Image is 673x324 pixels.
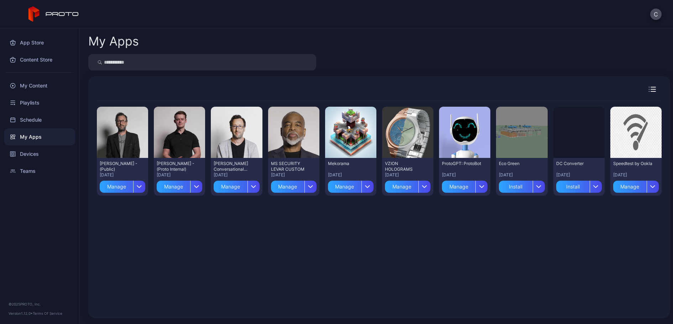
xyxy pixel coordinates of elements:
[328,178,374,193] button: Manage
[4,145,75,163] a: Devices
[385,161,424,172] div: VZION HOLOGRAMS
[499,161,538,166] div: Eco Green
[4,163,75,180] a: Teams
[271,161,310,172] div: MS SECURITY LEVAR CUSTOM
[613,161,652,166] div: Speedtest by Ookla
[442,181,475,193] div: Manage
[157,161,196,172] div: Cole Rossman - (Proto Internal)
[100,161,139,172] div: David N Persona - (Public)
[100,172,145,178] div: [DATE]
[556,178,602,193] button: Install
[650,9,662,20] button: C
[613,178,659,193] button: Manage
[4,77,75,94] a: My Content
[214,178,259,193] button: Manage
[214,181,247,193] div: Manage
[4,128,75,145] a: My Apps
[4,34,75,51] a: App Store
[328,172,374,178] div: [DATE]
[328,161,367,166] div: Mekorama
[385,181,418,193] div: Manage
[9,301,71,307] div: © 2025 PROTO, Inc.
[556,181,590,193] div: Install
[271,172,317,178] div: [DATE]
[9,311,33,315] span: Version 1.12.0 •
[442,161,481,166] div: ProtoGPT: ProtoBot
[442,178,487,193] button: Manage
[499,178,544,193] button: Install
[556,161,595,166] div: DC Converter
[100,181,133,193] div: Manage
[385,178,431,193] button: Manage
[385,172,431,178] div: [DATE]
[4,111,75,128] a: Schedule
[328,181,361,193] div: Manage
[499,181,532,193] div: Install
[4,51,75,68] a: Content Store
[271,181,304,193] div: Manage
[157,178,202,193] button: Manage
[88,35,139,47] div: My Apps
[613,172,659,178] div: [DATE]
[157,181,190,193] div: Manage
[157,172,202,178] div: [DATE]
[100,178,145,193] button: Manage
[4,94,75,111] a: Playlists
[613,181,647,193] div: Manage
[499,172,544,178] div: [DATE]
[556,172,602,178] div: [DATE]
[271,178,317,193] button: Manage
[33,311,62,315] a: Terms Of Service
[442,172,487,178] div: [DATE]
[214,161,253,172] div: David Conversational Persona - (Proto Internal)
[214,172,259,178] div: [DATE]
